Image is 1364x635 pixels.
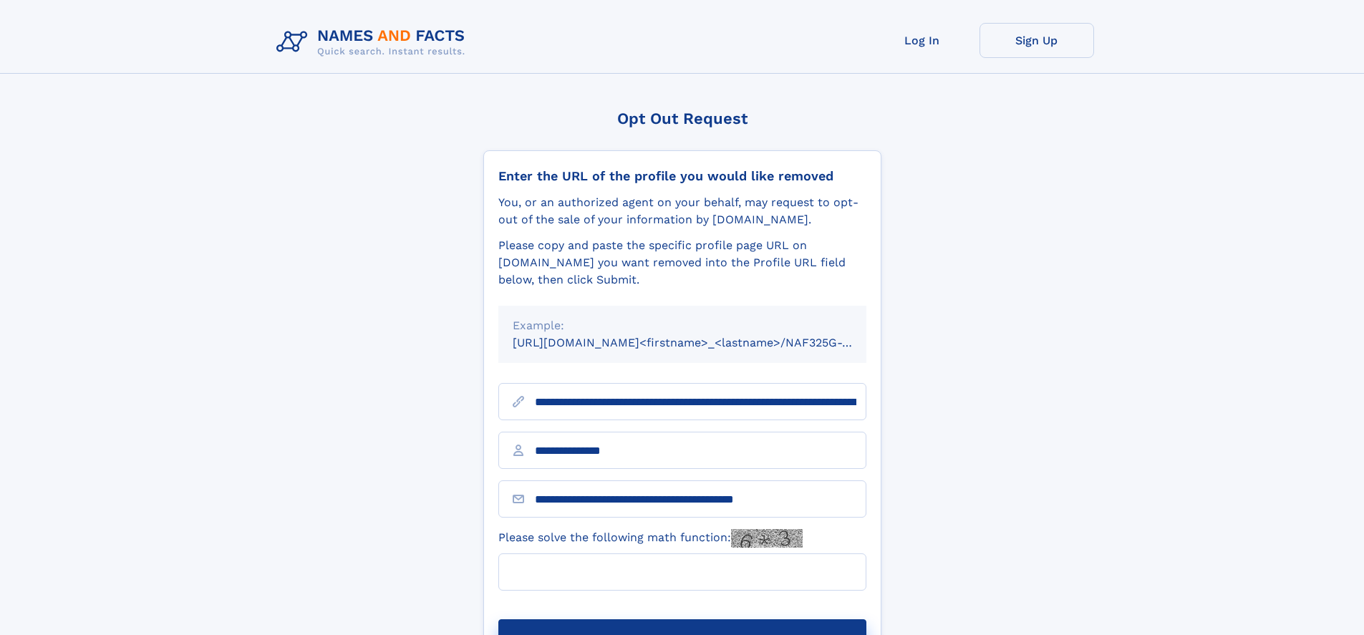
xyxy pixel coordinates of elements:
[271,23,477,62] img: Logo Names and Facts
[980,23,1094,58] a: Sign Up
[498,237,866,289] div: Please copy and paste the specific profile page URL on [DOMAIN_NAME] you want removed into the Pr...
[513,336,894,349] small: [URL][DOMAIN_NAME]<firstname>_<lastname>/NAF325G-xxxxxxxx
[498,168,866,184] div: Enter the URL of the profile you would like removed
[483,110,881,127] div: Opt Out Request
[865,23,980,58] a: Log In
[513,317,852,334] div: Example:
[498,194,866,228] div: You, or an authorized agent on your behalf, may request to opt-out of the sale of your informatio...
[498,529,803,548] label: Please solve the following math function:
